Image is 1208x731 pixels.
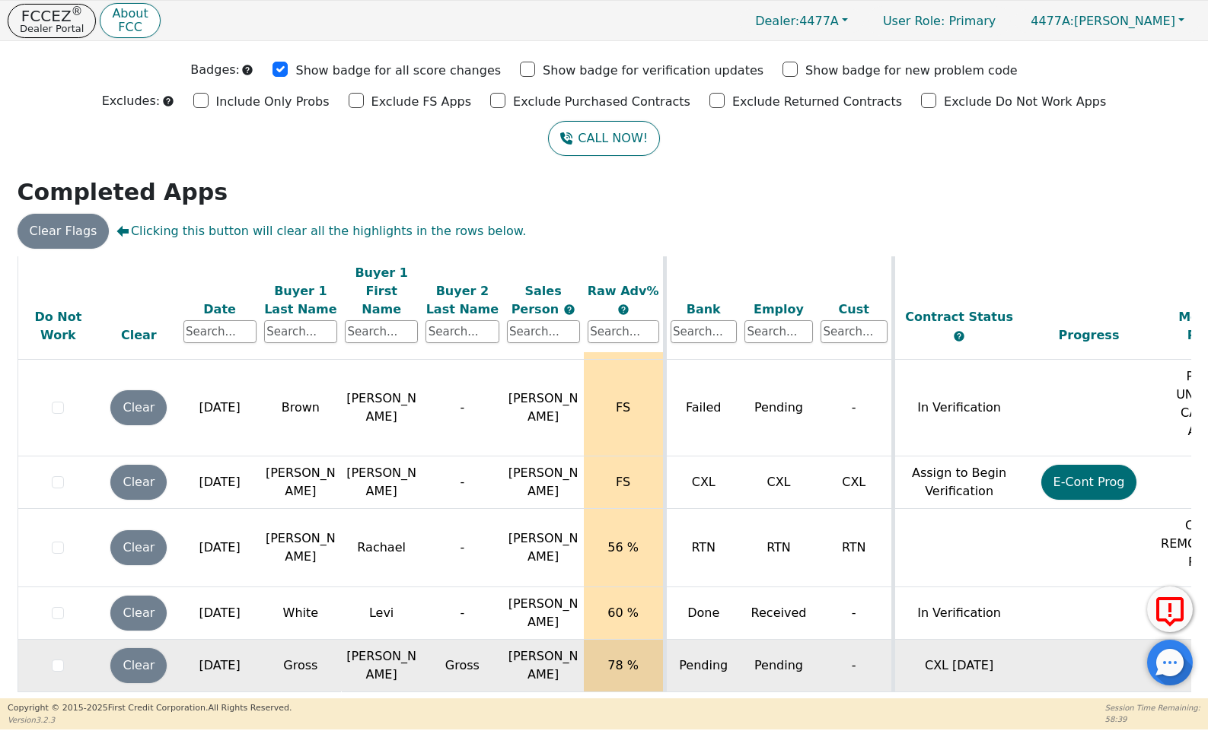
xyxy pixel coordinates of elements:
[607,540,639,555] span: 56 %
[341,640,422,692] td: [PERSON_NAME]
[110,648,167,683] button: Clear
[260,456,341,509] td: [PERSON_NAME]
[665,587,741,640] td: Done
[110,390,167,425] button: Clear
[588,283,659,297] span: Raw Adv%
[180,360,260,456] td: [DATE]
[1015,9,1200,33] button: 4477A:[PERSON_NAME]
[883,14,945,28] span: User Role :
[422,360,502,456] td: -
[341,587,422,640] td: Levi
[671,300,738,318] div: Bank
[208,703,292,713] span: All Rights Reserved.
[180,640,260,692] td: [DATE]
[1031,14,1175,28] span: [PERSON_NAME]
[893,360,1024,456] td: In Verification
[190,61,240,79] p: Badges:
[744,300,813,318] div: Employ
[426,281,499,318] div: Buyer 2 Last Name
[665,360,741,456] td: Failed
[8,4,96,38] a: FCCEZ®Dealer Portal
[422,587,502,640] td: -
[548,121,660,156] button: CALL NOW!
[260,509,341,587] td: [PERSON_NAME]
[508,596,579,629] span: [PERSON_NAME]
[110,596,167,631] button: Clear
[508,466,579,498] span: [PERSON_NAME]
[341,456,422,509] td: [PERSON_NAME]
[543,62,763,80] p: Show badge for verification updates
[1028,326,1151,345] div: Progress
[345,263,418,318] div: Buyer 1 First Name
[817,640,893,692] td: -
[821,320,888,343] input: Search...
[20,24,84,33] p: Dealer Portal
[741,640,817,692] td: Pending
[665,509,741,587] td: RTN
[616,400,630,415] span: FS
[508,531,579,564] span: [PERSON_NAME]
[944,93,1106,111] p: Exclude Do Not Work Apps
[665,640,741,692] td: Pending
[426,320,499,343] input: Search...
[110,465,167,500] button: Clear
[755,14,839,28] span: 4477A
[345,320,418,343] input: Search...
[507,320,580,343] input: Search...
[805,62,1018,80] p: Show badge for new problem code
[508,649,579,682] span: [PERSON_NAME]
[100,3,160,39] button: AboutFCC
[868,6,1011,36] a: User Role: Primary
[180,456,260,509] td: [DATE]
[741,587,817,640] td: Received
[341,360,422,456] td: [PERSON_NAME]
[741,456,817,509] td: CXL
[755,14,799,28] span: Dealer:
[817,587,893,640] td: -
[739,9,864,33] button: Dealer:4477A
[183,320,257,343] input: Search...
[512,283,563,316] span: Sales Person
[665,456,741,509] td: CXL
[110,530,167,565] button: Clear
[1105,714,1200,725] p: 58:39
[905,310,1013,324] span: Contract Status
[422,456,502,509] td: -
[72,5,83,18] sup: ®
[508,391,579,424] span: [PERSON_NAME]
[8,702,292,715] p: Copyright © 2015- 2025 First Credit Corporation.
[18,179,228,205] strong: Completed Apps
[588,320,659,343] input: Search...
[868,6,1011,36] p: Primary
[732,93,902,111] p: Exclude Returned Contracts
[1031,14,1074,28] span: 4477A:
[22,308,95,345] div: Do Not Work
[1041,465,1137,500] button: E-Cont Prog
[112,8,148,20] p: About
[371,93,472,111] p: Exclude FS Apps
[607,658,639,672] span: 78 %
[295,62,501,80] p: Show badge for all score changes
[817,509,893,587] td: RTN
[893,587,1024,640] td: In Verification
[216,93,330,111] p: Include Only Probs
[893,640,1024,692] td: CXL [DATE]
[264,281,337,318] div: Buyer 1 Last Name
[116,222,526,240] span: Clicking this button will clear all the highlights in the rows below.
[20,8,84,24] p: FCCEZ
[18,214,110,249] button: Clear Flags
[821,300,888,318] div: Cust
[183,300,257,318] div: Date
[893,456,1024,509] td: Assign to Begin Verification
[180,509,260,587] td: [DATE]
[671,320,738,343] input: Search...
[112,21,148,33] p: FCC
[422,509,502,587] td: -
[616,475,630,489] span: FS
[817,360,893,456] td: -
[817,456,893,509] td: CXL
[1105,702,1200,714] p: Session Time Remaining:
